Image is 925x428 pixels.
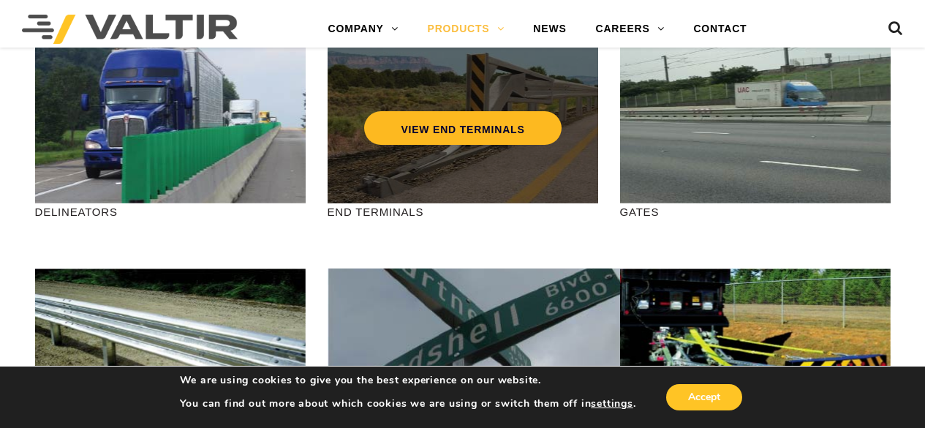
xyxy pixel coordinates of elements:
[180,397,636,410] p: You can find out more about which cookies we are using or switch them off in .
[591,397,633,410] button: settings
[314,15,413,44] a: COMPANY
[35,203,306,220] p: DELINEATORS
[679,15,761,44] a: CONTACT
[328,203,598,220] p: END TERMINALS
[581,15,679,44] a: CAREERS
[620,203,891,220] p: GATES
[22,15,238,44] img: Valtir
[364,111,561,145] a: VIEW END TERMINALS
[666,384,742,410] button: Accept
[518,15,581,44] a: NEWS
[413,15,519,44] a: PRODUCTS
[180,374,636,387] p: We are using cookies to give you the best experience on our website.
